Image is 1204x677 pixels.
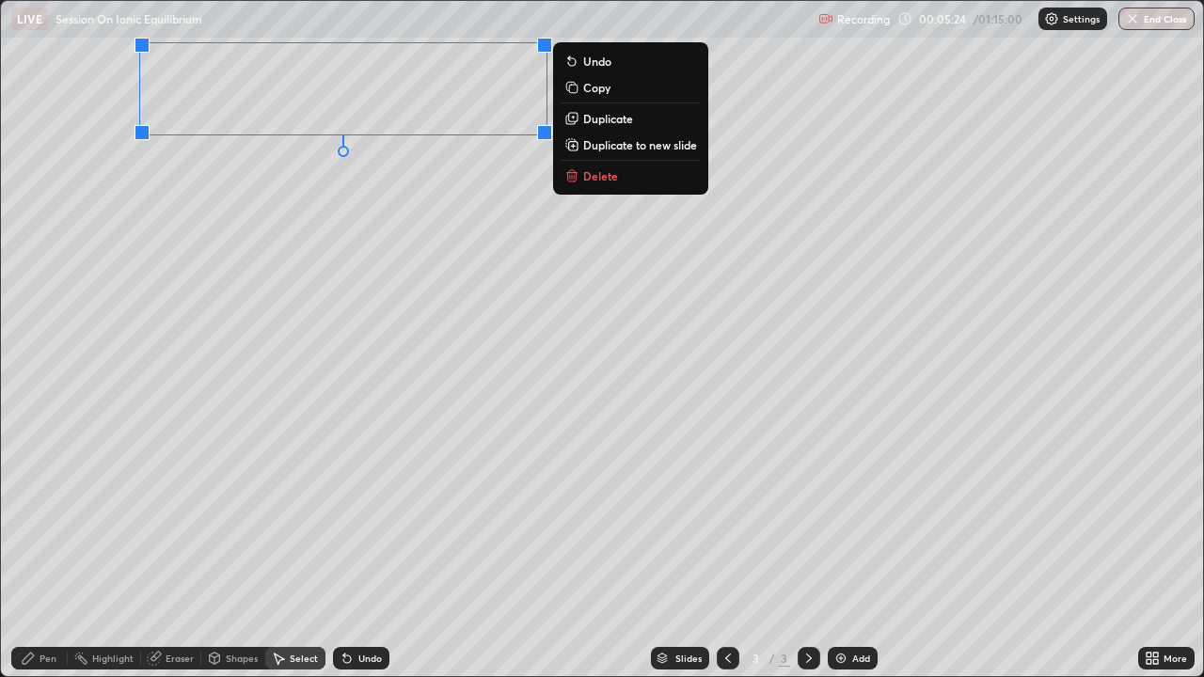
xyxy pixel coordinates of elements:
[1164,653,1187,663] div: More
[358,653,382,663] div: Undo
[17,11,42,26] p: LIVE
[226,653,258,663] div: Shapes
[1125,11,1140,26] img: end-class-cross
[561,76,701,99] button: Copy
[675,653,702,663] div: Slides
[583,80,610,95] p: Copy
[583,168,618,183] p: Delete
[561,50,701,72] button: Undo
[40,653,56,663] div: Pen
[818,11,833,26] img: recording.375f2c34.svg
[833,651,848,666] img: add-slide-button
[1063,14,1100,24] p: Settings
[1118,8,1195,30] button: End Class
[769,653,775,664] div: /
[779,650,790,667] div: 3
[747,653,766,664] div: 3
[583,111,633,126] p: Duplicate
[583,137,697,152] p: Duplicate to new slide
[852,653,870,663] div: Add
[1044,11,1059,26] img: class-settings-icons
[92,653,134,663] div: Highlight
[837,12,890,26] p: Recording
[561,134,701,156] button: Duplicate to new slide
[55,11,202,26] p: Session On Ionic Equilibrium
[561,165,701,187] button: Delete
[583,54,611,69] p: Undo
[561,107,701,130] button: Duplicate
[166,653,194,663] div: Eraser
[290,653,318,663] div: Select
